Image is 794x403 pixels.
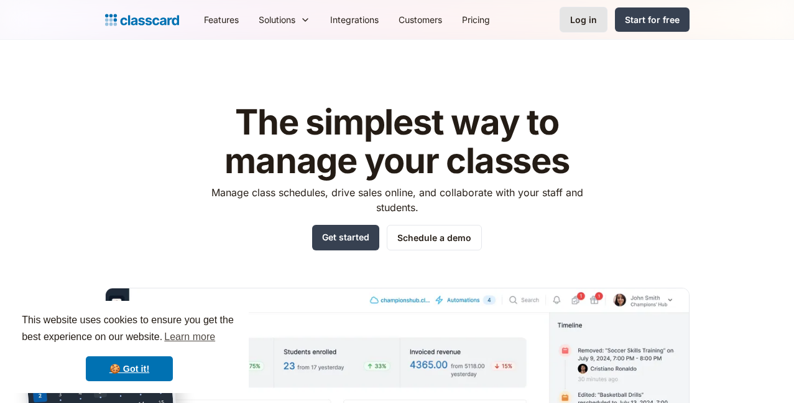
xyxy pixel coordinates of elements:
p: Manage class schedules, drive sales online, and collaborate with your staff and students. [200,185,594,215]
a: Log in [560,7,607,32]
a: Features [194,6,249,34]
div: cookieconsent [10,301,249,393]
a: Customers [389,6,452,34]
a: Start for free [615,7,690,32]
div: Log in [570,13,597,26]
h1: The simplest way to manage your classes [200,103,594,180]
a: Get started [312,225,379,250]
a: Pricing [452,6,500,34]
div: Start for free [625,13,680,26]
a: home [105,11,179,29]
a: Schedule a demo [387,225,482,250]
a: learn more about cookies [162,328,217,346]
a: dismiss cookie message [86,356,173,381]
span: This website uses cookies to ensure you get the best experience on our website. [22,313,237,346]
a: Integrations [320,6,389,34]
div: Solutions [259,13,295,26]
div: Solutions [249,6,320,34]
